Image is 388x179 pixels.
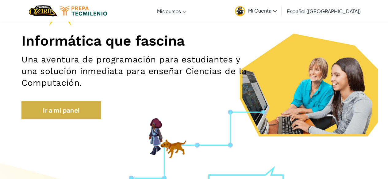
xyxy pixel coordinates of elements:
[29,5,57,17] a: Ozaria by CodeCombat logo
[235,6,245,16] img: avatar
[21,101,101,119] a: Ir a mi panel
[154,3,190,19] a: Mis cursos
[60,6,107,16] img: Tecmilenio logo
[157,8,181,14] span: Mis cursos
[232,1,280,21] a: Mi Cuenta
[21,32,367,49] h1: Informática que fascina
[29,5,57,17] img: Home
[284,3,364,19] a: Español ([GEOGRAPHIC_DATA])
[21,54,253,89] h2: Una aventura de programación para estudiantes y una solución inmediata para enseñar Ciencias de l...
[248,7,277,14] span: Mi Cuenta
[287,8,361,14] span: Español ([GEOGRAPHIC_DATA])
